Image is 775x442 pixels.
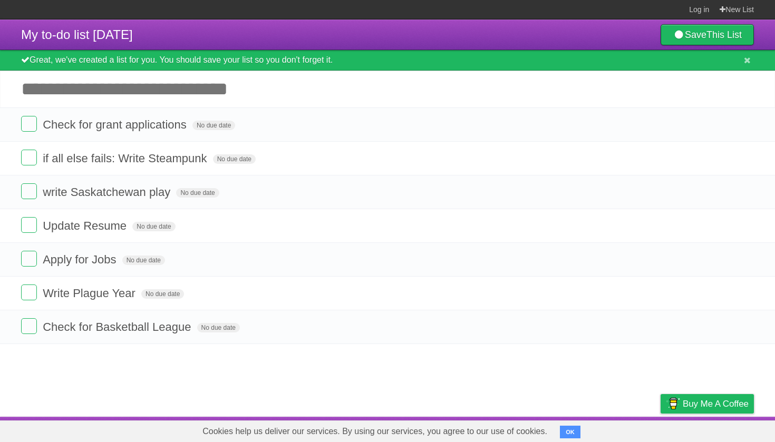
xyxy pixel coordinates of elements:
label: Done [21,251,37,267]
span: No due date [197,323,240,332]
label: Done [21,116,37,132]
span: Cookies help us deliver our services. By using our services, you agree to our use of cookies. [192,421,558,442]
span: Update Resume [43,219,129,232]
a: SaveThis List [661,24,754,45]
a: Suggest a feature [687,419,754,439]
span: No due date [132,222,175,231]
span: No due date [192,121,235,130]
label: Done [21,183,37,199]
a: Buy me a coffee [661,394,754,414]
a: Developers [555,419,598,439]
b: This List [706,30,742,40]
a: About [520,419,542,439]
span: if all else fails: Write Steampunk [43,152,209,165]
button: OK [560,426,580,438]
img: Buy me a coffee [666,395,680,412]
label: Done [21,284,37,300]
a: Privacy [647,419,674,439]
span: Apply for Jobs [43,253,119,266]
label: Done [21,318,37,334]
span: No due date [141,289,184,299]
span: Write Plague Year [43,287,138,300]
a: Terms [611,419,634,439]
span: No due date [176,188,219,198]
span: Check for Basketball League [43,320,193,333]
span: My to-do list [DATE] [21,27,133,42]
span: No due date [213,154,256,164]
span: Buy me a coffee [683,395,749,413]
span: No due date [122,256,165,265]
span: write Saskatchewan play [43,185,173,199]
label: Done [21,150,37,165]
label: Done [21,217,37,233]
span: Check for grant applications [43,118,189,131]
